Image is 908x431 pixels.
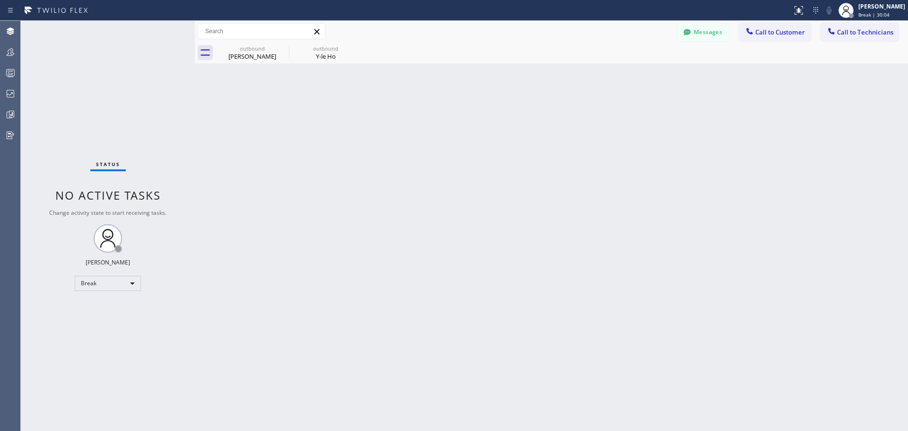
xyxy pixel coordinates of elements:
span: Break | 30:04 [858,11,890,18]
div: Y-le Ho [290,42,361,63]
span: Call to Technicians [837,28,893,36]
button: Call to Customer [739,23,811,41]
span: Change activity state to start receiving tasks. [49,209,166,217]
div: outbound [290,45,361,52]
div: [PERSON_NAME] [217,52,288,61]
span: No active tasks [55,187,161,203]
span: Status [96,161,120,167]
div: Elizabeta Memca [217,42,288,63]
div: [PERSON_NAME] [86,258,130,266]
input: Search [198,24,325,39]
div: outbound [217,45,288,52]
button: Messages [677,23,729,41]
div: [PERSON_NAME] [858,2,905,10]
button: Mute [822,4,836,17]
span: Call to Customer [755,28,805,36]
div: Y-le Ho [290,52,361,61]
div: Break [75,276,141,291]
button: Call to Technicians [821,23,899,41]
